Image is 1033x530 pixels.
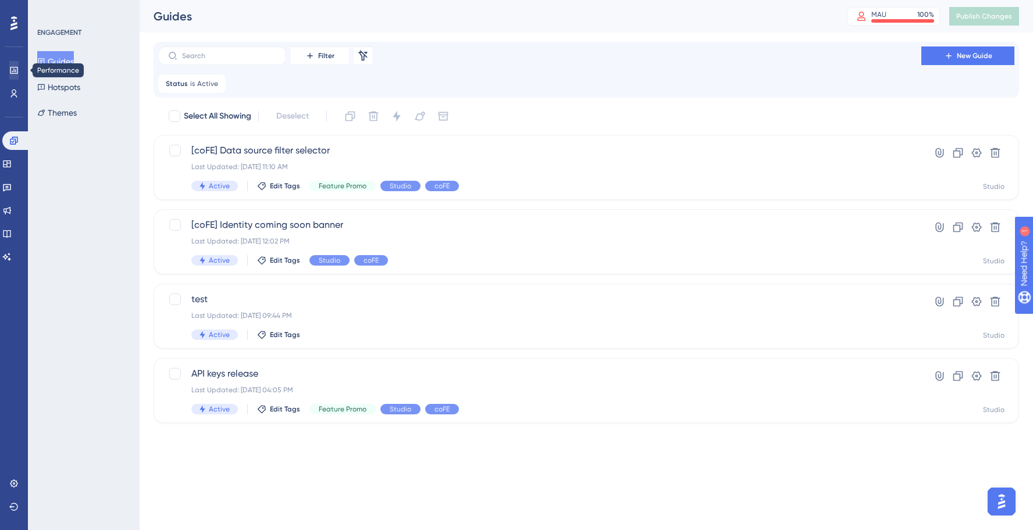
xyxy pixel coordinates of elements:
button: Edit Tags [257,256,300,265]
span: Studio [390,404,411,414]
span: Edit Tags [270,404,300,414]
span: Edit Tags [270,330,300,339]
button: Guides [37,51,74,72]
span: [coFE] Identity coming soon banner [191,218,888,232]
div: Last Updated: [DATE] 12:02 PM [191,237,888,246]
div: MAU [871,10,886,19]
span: Studio [319,256,340,265]
iframe: UserGuiding AI Assistant Launcher [984,484,1019,519]
input: Search [182,52,276,60]
div: Guides [154,8,818,24]
div: Studio [983,331,1004,340]
button: Edit Tags [257,330,300,339]
span: Select All Showing [184,109,251,123]
div: Studio [983,182,1004,191]
span: test [191,292,888,306]
span: API keys release [191,367,888,381]
span: coFE [434,404,450,414]
span: Status [166,79,188,88]
div: Last Updated: [DATE] 04:05 PM [191,385,888,395]
span: Active [209,404,230,414]
span: [coFE] Data source filter selector [191,144,888,157]
div: 100 % [917,10,934,19]
button: Publish Changes [949,7,1019,26]
span: Deselect [276,109,309,123]
button: Edit Tags [257,181,300,191]
button: New Guide [921,46,1014,65]
span: coFE [434,181,450,191]
div: Studio [983,405,1004,414]
button: Themes [37,102,77,123]
button: Deselect [266,106,319,127]
span: New Guide [957,51,992,60]
div: Studio [983,256,1004,266]
span: Active [209,330,230,339]
div: Last Updated: [DATE] 11:10 AM [191,162,888,171]
button: Hotspots [37,77,80,98]
span: coFE [364,256,379,265]
span: Active [209,181,230,191]
div: ENGAGEMENT [37,28,81,37]
div: 1 [81,6,84,15]
button: Filter [291,46,349,65]
span: Need Help? [27,3,73,17]
span: Edit Tags [270,181,300,191]
span: Studio [390,181,411,191]
button: Edit Tags [257,404,300,414]
span: Feature Promo [319,181,366,191]
span: Active [209,256,230,265]
span: Filter [318,51,334,60]
span: Publish Changes [956,12,1012,21]
span: Active [197,79,218,88]
span: Edit Tags [270,256,300,265]
span: is [190,79,195,88]
div: Last Updated: [DATE] 09:44 PM [191,311,888,320]
span: Feature Promo [319,404,366,414]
